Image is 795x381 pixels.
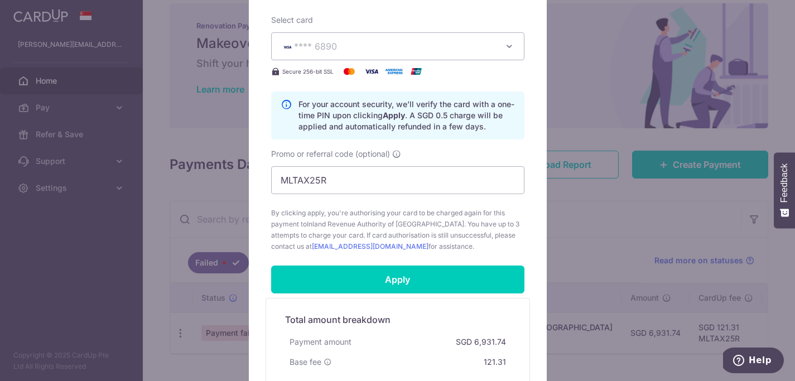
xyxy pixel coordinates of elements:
div: 121.31 [479,352,510,372]
img: American Express [383,65,405,78]
span: Base fee [290,356,321,368]
button: Feedback - Show survey [774,152,795,228]
div: Payment amount [285,332,356,352]
h5: Total amount breakdown [285,313,510,326]
a: [EMAIL_ADDRESS][DOMAIN_NAME] [312,242,428,250]
span: By clicking apply, you're authorising your card to be charged again for this payment to . You hav... [271,208,524,252]
img: Visa [360,65,383,78]
span: Promo or referral code (optional) [271,148,390,160]
b: Apply [383,110,405,120]
iframe: Opens a widget where you can find more information [723,348,784,375]
p: For your account security, we’ll verify the card with a one-time PIN upon clicking . A SGD 0.5 ch... [298,99,515,132]
div: SGD 6,931.74 [451,332,510,352]
input: Apply [271,266,524,293]
img: UnionPay [405,65,427,78]
span: Feedback [779,163,789,202]
img: VISA [281,43,294,51]
label: Select card [271,15,313,26]
span: Inland Revenue Authority of [GEOGRAPHIC_DATA] [307,220,464,228]
img: Mastercard [338,65,360,78]
span: Secure 256-bit SSL [282,67,334,76]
